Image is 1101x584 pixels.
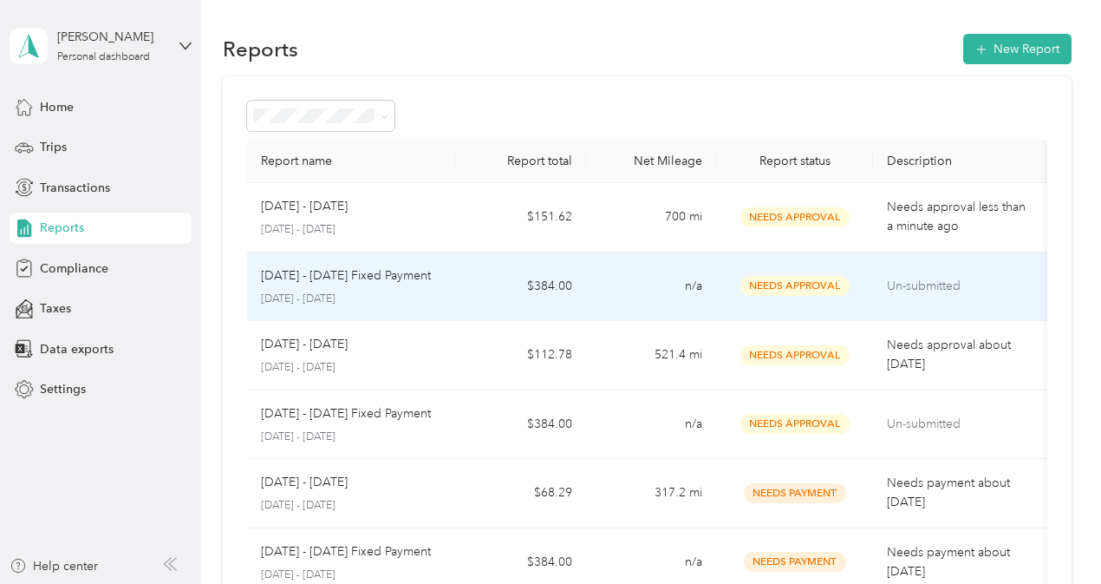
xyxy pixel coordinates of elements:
td: 317.2 mi [586,459,716,528]
p: [DATE] - [DATE] [261,568,442,583]
td: $68.29 [455,459,585,528]
td: n/a [586,253,716,322]
td: $384.00 [455,390,585,460]
span: Settings [40,380,86,398]
p: [DATE] - [DATE] [261,335,348,354]
p: Needs approval less than a minute ago [887,198,1033,236]
p: [DATE] - [DATE] Fixed Payment [261,404,431,423]
span: Transactions [40,179,110,197]
td: $384.00 [455,253,585,322]
td: 700 mi [586,183,716,253]
span: Needs Payment [744,552,846,572]
p: Needs payment about [DATE] [887,543,1033,581]
p: Needs payment about [DATE] [887,474,1033,512]
p: Un-submitted [887,277,1033,296]
span: Needs Payment [744,483,846,503]
span: Compliance [40,259,108,278]
p: [DATE] - [DATE] [261,473,348,492]
span: Needs Approval [740,345,850,365]
p: [DATE] - [DATE] Fixed Payment [261,266,431,285]
span: Reports [40,219,84,237]
h1: Reports [223,40,298,58]
button: New Report [963,34,1072,64]
th: Report total [455,140,585,183]
th: Report name [247,140,456,183]
p: [DATE] - [DATE] [261,222,442,238]
span: Needs Approval [740,276,850,296]
p: [DATE] - [DATE] [261,360,442,376]
td: n/a [586,390,716,460]
div: [PERSON_NAME] [57,28,166,46]
button: Help center [10,557,98,575]
td: $151.62 [455,183,585,253]
iframe: Everlance-gr Chat Button Frame [1004,487,1101,584]
p: [DATE] - [DATE] Fixed Payment [261,542,431,561]
span: Trips [40,138,67,156]
span: Needs Approval [740,414,850,434]
th: Description [873,140,1047,183]
span: Home [40,98,74,116]
td: 521.4 mi [586,321,716,390]
td: $112.78 [455,321,585,390]
div: Personal dashboard [57,52,150,62]
p: [DATE] - [DATE] [261,292,442,307]
p: [DATE] - [DATE] [261,430,442,445]
p: Needs approval about [DATE] [887,336,1033,374]
p: [DATE] - [DATE] [261,498,442,514]
p: Un-submitted [887,415,1033,434]
div: Report status [730,154,859,168]
th: Net Mileage [586,140,716,183]
p: [DATE] - [DATE] [261,197,348,216]
span: Taxes [40,299,71,318]
span: Data exports [40,340,114,358]
span: Needs Approval [740,207,850,227]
